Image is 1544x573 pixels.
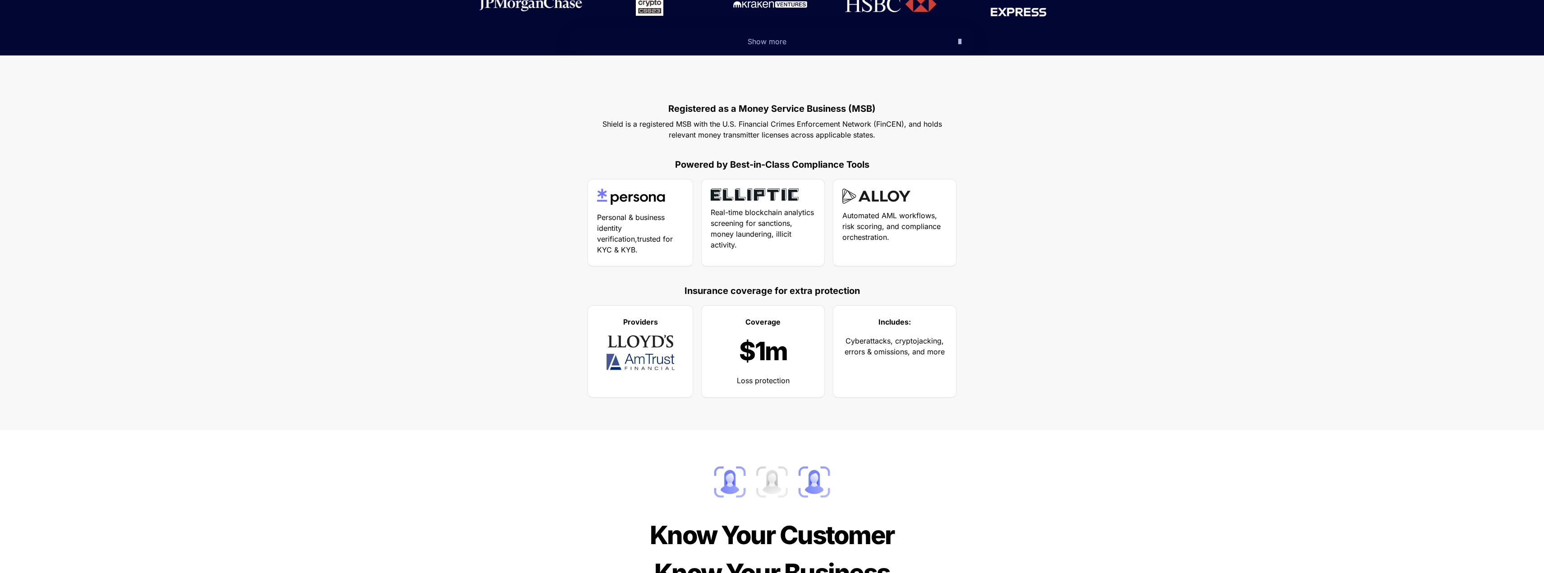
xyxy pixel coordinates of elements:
span: Cyberattacks, cryptojacking, errors & omissions, and more [845,336,946,356]
span: Real-time blockchain analytics screening for sanctions, money laundering, illicit activity. [711,208,816,249]
span: $1m [739,336,787,367]
span: Shield is a registered MSB with the U.S. Financial Crimes Enforcement Network (FinCEN), and holds... [602,119,944,139]
strong: Powered by Best-in-Class Compliance Tools [675,159,869,170]
span: Know Your Customer [650,520,895,550]
strong: Coverage [745,317,781,326]
strong: Registered as a Money Service Business (MSB) [668,103,876,114]
strong: Includes: [878,317,911,326]
button: Show more [569,28,975,55]
span: Automated AML workflows, risk scoring, and compliance orchestration. [842,211,943,242]
strong: Insurance coverage for extra protection [685,285,860,296]
strong: roviders [628,317,658,326]
span: Loss protection [737,376,790,385]
a: P [623,317,628,326]
span: Personal & business identity verification,trusted for KYC & KYB. [597,213,675,254]
span: Show more [748,37,786,46]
